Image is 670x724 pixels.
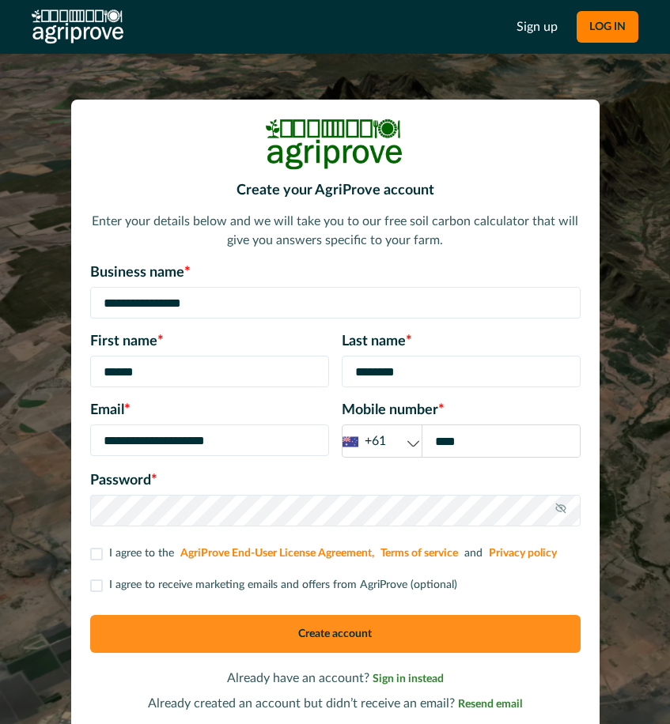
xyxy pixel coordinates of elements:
[180,548,374,559] a: AgriProve End-User License Agreement,
[109,545,560,562] p: I agree to the and
[90,183,581,200] h2: Create your AgriProve account
[489,548,557,559] a: Privacy policy
[517,17,558,36] a: Sign up
[458,697,522,710] a: Resend email
[342,331,581,353] p: Last name
[90,470,581,492] p: Password
[90,262,581,284] p: Business name
[90,331,329,353] p: First name
[342,400,581,421] p: Mobile number
[458,699,522,710] span: Resend email
[109,577,457,594] p: I agree to receive marketing emails and offers from AgriProve (optional)
[90,615,581,653] button: Create account
[373,672,444,684] a: Sign in instead
[373,673,444,684] span: Sign in instead
[90,212,581,250] p: Enter your details below and we will take you to our free soil carbon calculator that will give y...
[90,400,329,421] p: Email
[90,669,581,688] p: Already have an account?
[32,9,123,44] img: AgriProve logo
[264,119,407,170] img: Logo Image
[577,11,638,43] button: LOG IN
[90,694,581,713] p: Already created an account but didn’t receive an email?
[380,548,458,559] a: Terms of service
